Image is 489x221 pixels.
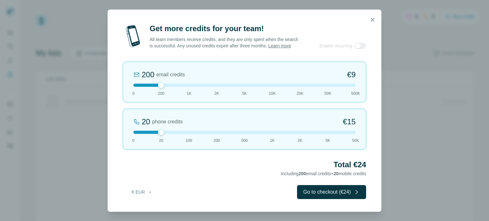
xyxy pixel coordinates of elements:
div: 20 [142,117,150,127]
span: email credits [156,71,185,79]
span: 5K [325,138,330,143]
button: Go to checkout (€24) [297,185,366,199]
span: €9 [347,70,356,80]
span: 100 [186,138,192,143]
img: mobile-phone [123,24,143,49]
a: Learn more [268,43,291,48]
button: € EUR [127,186,157,198]
span: Including email credits + mobile credits [281,171,366,176]
span: €15 [343,117,356,127]
span: 200 [158,91,164,96]
span: 20 [159,138,163,143]
span: 2K [214,91,219,96]
span: 200 [299,171,306,176]
span: 5K [242,91,247,96]
span: 50K [352,138,359,143]
span: phone credits [152,118,183,126]
span: 500K [351,91,360,96]
span: Enable recurring [319,43,352,49]
span: 1K [187,91,191,96]
span: 20K [297,91,303,96]
span: 500 [241,138,248,143]
span: 2K [298,138,302,143]
div: 200 [142,70,154,80]
span: 200 [214,138,220,143]
span: 10K [269,91,276,96]
span: 20 [334,171,339,176]
span: 0 [132,91,135,96]
p: All team members receive credits, and they are only spent when the search is successful. Any unus... [150,36,299,49]
span: 50K [324,91,331,96]
span: 1K [270,138,275,143]
h2: Total €24 [123,160,366,170]
span: 0 [132,138,135,143]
